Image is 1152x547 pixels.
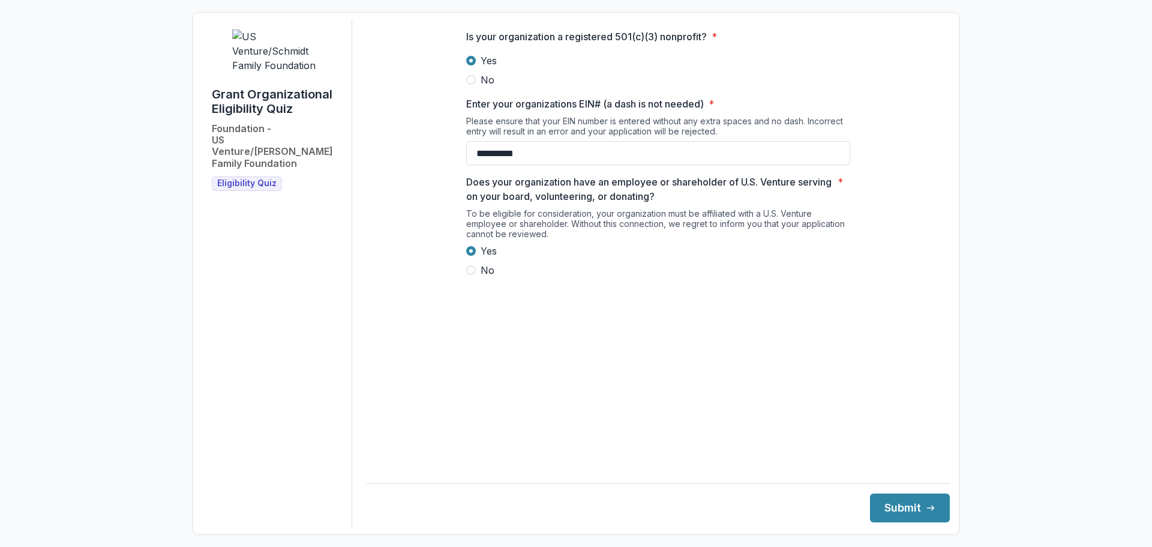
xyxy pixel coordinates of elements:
[481,73,494,87] span: No
[466,175,833,204] p: Does your organization have an employee or shareholder of U.S. Venture serving on your board, vol...
[466,97,704,111] p: Enter your organizations EIN# (a dash is not needed)
[481,244,497,258] span: Yes
[212,123,342,169] h2: Foundation - US Venture/[PERSON_NAME] Family Foundation
[466,208,850,244] div: To be eligible for consideration, your organization must be affiliated with a U.S. Venture employ...
[481,53,497,68] span: Yes
[481,263,494,277] span: No
[466,116,850,141] div: Please ensure that your EIN number is entered without any extra spaces and no dash. Incorrect ent...
[232,29,322,73] img: US Venture/Schmidt Family Foundation
[212,87,342,116] h1: Grant Organizational Eligibility Quiz
[466,29,707,44] p: Is your organization a registered 501(c)(3) nonprofit?
[217,178,277,189] span: Eligibility Quiz
[870,494,950,522] button: Submit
